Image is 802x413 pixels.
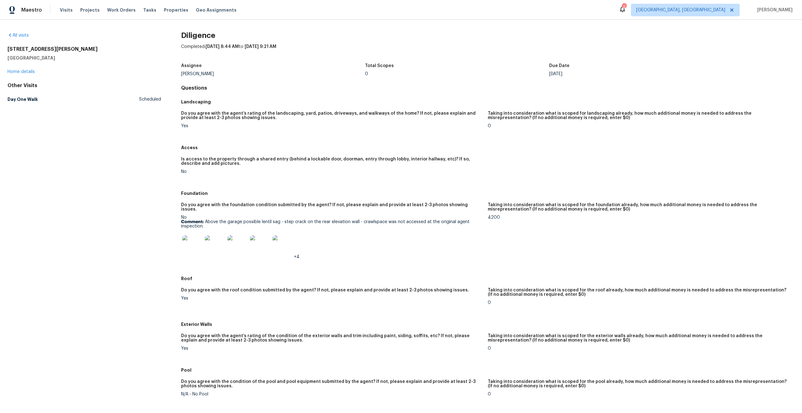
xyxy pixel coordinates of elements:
div: Yes [181,296,483,301]
div: 0 [488,301,789,305]
p: Above the garage possible lentil sag - step crack on the rear elevation wall - crawlspace was not... [181,220,483,228]
h5: Assignee [181,64,202,68]
h5: Total Scopes [365,64,394,68]
span: [GEOGRAPHIC_DATA], [GEOGRAPHIC_DATA] [636,7,725,13]
h5: Pool [181,367,794,373]
span: Tasks [143,8,156,12]
h5: Foundation [181,190,794,196]
h5: Do you agree with the condition of the pool and pool equipment submitted by the agent? If not, pl... [181,379,483,388]
a: All visits [8,33,29,38]
span: Maestro [21,7,42,13]
h5: Day One Walk [8,96,38,102]
div: 0 [488,392,789,396]
div: 4200 [488,215,789,220]
div: N/A - No Pool [181,392,483,396]
span: Scheduled [139,96,161,102]
h5: Do you agree with the foundation condition submitted by the agent? If not, please explain and pro... [181,203,483,212]
h5: Do you agree with the agent’s rating of the condition of the exterior walls and trim including pa... [181,334,483,342]
span: Geo Assignments [196,7,237,13]
div: Yes [181,346,483,351]
div: 2 [622,4,626,10]
div: Other Visits [8,82,161,89]
div: Yes [181,124,483,128]
span: Visits [60,7,73,13]
h5: Do you agree with the roof condition submitted by the agent? If not, please explain and provide a... [181,288,469,292]
h5: Due Date [549,64,570,68]
h2: [STREET_ADDRESS][PERSON_NAME] [8,46,161,52]
span: Work Orders [107,7,136,13]
div: 0 [365,72,549,76]
h5: Taking into consideration what is scoped for the exterior walls already, how much additional mone... [488,334,789,342]
div: [DATE] [549,72,733,76]
div: [PERSON_NAME] [181,72,365,76]
h5: Roof [181,275,794,282]
h4: Questions [181,85,794,91]
span: Projects [80,7,100,13]
div: No [181,215,483,259]
h5: [GEOGRAPHIC_DATA] [8,55,161,61]
h5: Taking into consideration what is scoped for the roof already, how much additional money is neede... [488,288,789,297]
span: [PERSON_NAME] [755,7,793,13]
div: 0 [488,124,789,128]
span: [DATE] 9:21 AM [245,44,276,49]
h2: Diligence [181,32,794,39]
b: Comment: [181,220,204,224]
span: +4 [294,255,299,259]
span: [DATE] 8:44 AM [206,44,239,49]
h5: Taking into consideration what is scoped for the pool already, how much additional money is neede... [488,379,789,388]
h5: Landscaping [181,99,794,105]
h5: Taking into consideration what is scoped for landscaping already, how much additional money is ne... [488,111,789,120]
h5: Taking into consideration what is scoped for the foundation already, how much additional money is... [488,203,789,212]
h5: Access [181,144,794,151]
h5: Exterior Walls [181,321,794,327]
h5: Do you agree with the agent’s rating of the landscaping, yard, patios, driveways, and walkways of... [181,111,483,120]
div: No [181,170,483,174]
a: Day One WalkScheduled [8,94,161,105]
a: Home details [8,70,35,74]
span: Properties [164,7,188,13]
h5: Is access to the property through a shared entry (behind a lockable door, doorman, entry through ... [181,157,483,166]
div: Completed: to [181,44,794,60]
div: 0 [488,346,789,351]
